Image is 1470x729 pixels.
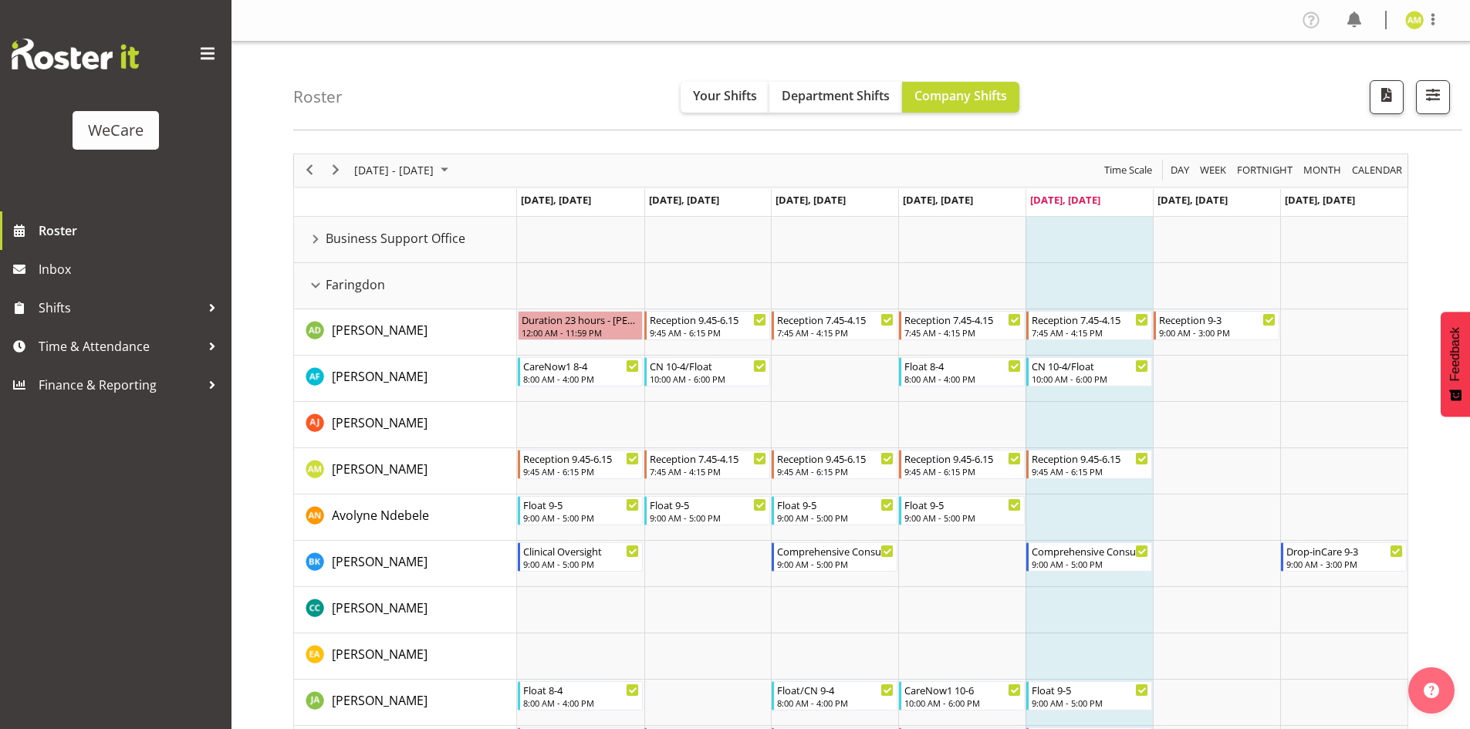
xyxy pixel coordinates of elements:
[1032,326,1148,339] div: 7:45 AM - 4:15 PM
[1235,160,1296,180] button: Fortnight
[644,311,770,340] div: Aleea Devenport"s event - Reception 9.45-6.15 Begin From Tuesday, September 16, 2025 at 9:45:00 A...
[332,692,427,709] span: [PERSON_NAME]
[352,160,455,180] button: September 2025
[1235,160,1294,180] span: Fortnight
[299,160,320,180] button: Previous
[650,511,766,524] div: 9:00 AM - 5:00 PM
[1032,451,1148,466] div: Reception 9.45-6.15
[899,681,1025,710] div: Jane Arps"s event - CareNow1 10-6 Begin From Thursday, September 18, 2025 at 10:00:00 AM GMT+12:0...
[914,87,1007,104] span: Company Shifts
[903,193,973,207] span: [DATE], [DATE]
[294,217,517,263] td: Business Support Office resource
[294,494,517,541] td: Avolyne Ndebele resource
[523,543,640,559] div: Clinical Oversight
[1032,373,1148,385] div: 10:00 AM - 6:00 PM
[332,553,427,570] span: [PERSON_NAME]
[644,450,770,479] div: Antonia Mao"s event - Reception 7.45-4.15 Begin From Tuesday, September 16, 2025 at 7:45:00 AM GM...
[1198,160,1229,180] button: Timeline Week
[650,358,766,373] div: CN 10-4/Float
[772,450,897,479] div: Antonia Mao"s event - Reception 9.45-6.15 Begin From Wednesday, September 17, 2025 at 9:45:00 AM ...
[1102,160,1155,180] button: Time Scale
[518,450,644,479] div: Antonia Mao"s event - Reception 9.45-6.15 Begin From Monday, September 15, 2025 at 9:45:00 AM GMT...
[332,461,427,478] span: [PERSON_NAME]
[650,326,766,339] div: 9:45 AM - 6:15 PM
[902,82,1019,113] button: Company Shifts
[1103,160,1154,180] span: Time Scale
[1441,312,1470,417] button: Feedback - Show survey
[326,275,385,294] span: Faringdon
[1032,465,1148,478] div: 9:45 AM - 6:15 PM
[899,311,1025,340] div: Aleea Devenport"s event - Reception 7.45-4.15 Begin From Thursday, September 18, 2025 at 7:45:00 ...
[522,326,640,339] div: 12:00 AM - 11:59 PM
[1032,543,1148,559] div: Comprehensive Consult 9-5
[1032,682,1148,697] div: Float 9-5
[349,154,458,187] div: September 15 - 21, 2025
[777,558,894,570] div: 9:00 AM - 5:00 PM
[1026,542,1152,572] div: Brian Ko"s event - Comprehensive Consult 9-5 Begin From Friday, September 19, 2025 at 9:00:00 AM ...
[518,311,644,340] div: Aleea Devenport"s event - Duration 23 hours - Aleea Devenport Begin From Monday, September 15, 20...
[332,507,429,524] span: Avolyne Ndebele
[1370,80,1404,114] button: Download a PDF of the roster according to the set date range.
[332,552,427,571] a: [PERSON_NAME]
[776,193,846,207] span: [DATE], [DATE]
[523,358,640,373] div: CareNow1 8-4
[326,229,465,248] span: Business Support Office
[904,511,1021,524] div: 9:00 AM - 5:00 PM
[1157,193,1228,207] span: [DATE], [DATE]
[332,368,427,385] span: [PERSON_NAME]
[294,633,517,680] td: Ena Advincula resource
[518,357,644,386] div: Alex Ferguson"s event - CareNow1 8-4 Begin From Monday, September 15, 2025 at 8:00:00 AM GMT+12:0...
[1286,543,1403,559] div: Drop-inCare 9-3
[899,496,1025,525] div: Avolyne Ndebele"s event - Float 9-5 Begin From Thursday, September 18, 2025 at 9:00:00 AM GMT+12:...
[294,448,517,494] td: Antonia Mao resource
[777,511,894,524] div: 9:00 AM - 5:00 PM
[904,373,1021,385] div: 8:00 AM - 4:00 PM
[777,697,894,709] div: 8:00 AM - 4:00 PM
[523,558,640,570] div: 9:00 AM - 5:00 PM
[294,263,517,309] td: Faringdon resource
[523,697,640,709] div: 8:00 AM - 4:00 PM
[88,119,144,142] div: WeCare
[777,543,894,559] div: Comprehensive Consult 9-5
[1301,160,1344,180] button: Timeline Month
[39,219,224,242] span: Roster
[1159,326,1276,339] div: 9:00 AM - 3:00 PM
[332,414,427,431] span: [PERSON_NAME]
[332,599,427,617] a: [PERSON_NAME]
[294,680,517,726] td: Jane Arps resource
[1198,160,1228,180] span: Week
[1168,160,1192,180] button: Timeline Day
[772,681,897,710] div: Jane Arps"s event - Float/CN 9-4 Begin From Wednesday, September 17, 2025 at 8:00:00 AM GMT+12:00...
[644,357,770,386] div: Alex Ferguson"s event - CN 10-4/Float Begin From Tuesday, September 16, 2025 at 10:00:00 AM GMT+1...
[649,193,719,207] span: [DATE], [DATE]
[777,465,894,478] div: 9:45 AM - 6:15 PM
[1416,80,1450,114] button: Filter Shifts
[293,88,343,106] h4: Roster
[1350,160,1404,180] span: calendar
[644,496,770,525] div: Avolyne Ndebele"s event - Float 9-5 Begin From Tuesday, September 16, 2025 at 9:00:00 AM GMT+12:0...
[681,82,769,113] button: Your Shifts
[904,697,1021,709] div: 10:00 AM - 6:00 PM
[1026,450,1152,479] div: Antonia Mao"s event - Reception 9.45-6.15 Begin From Friday, September 19, 2025 at 9:45:00 AM GMT...
[1286,558,1403,570] div: 9:00 AM - 3:00 PM
[772,311,897,340] div: Aleea Devenport"s event - Reception 7.45-4.15 Begin From Wednesday, September 17, 2025 at 7:45:00...
[904,326,1021,339] div: 7:45 AM - 4:15 PM
[326,160,346,180] button: Next
[769,82,902,113] button: Department Shifts
[518,542,644,572] div: Brian Ko"s event - Clinical Oversight Begin From Monday, September 15, 2025 at 9:00:00 AM GMT+12:...
[521,193,591,207] span: [DATE], [DATE]
[782,87,890,104] span: Department Shifts
[1424,683,1439,698] img: help-xxl-2.png
[332,691,427,710] a: [PERSON_NAME]
[650,373,766,385] div: 10:00 AM - 6:00 PM
[294,402,517,448] td: Amy Johannsen resource
[523,511,640,524] div: 9:00 AM - 5:00 PM
[777,451,894,466] div: Reception 9.45-6.15
[904,358,1021,373] div: Float 8-4
[1169,160,1191,180] span: Day
[332,460,427,478] a: [PERSON_NAME]
[332,506,429,525] a: Avolyne Ndebele
[522,312,640,327] div: Duration 23 hours - [PERSON_NAME]
[332,367,427,386] a: [PERSON_NAME]
[1030,193,1100,207] span: [DATE], [DATE]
